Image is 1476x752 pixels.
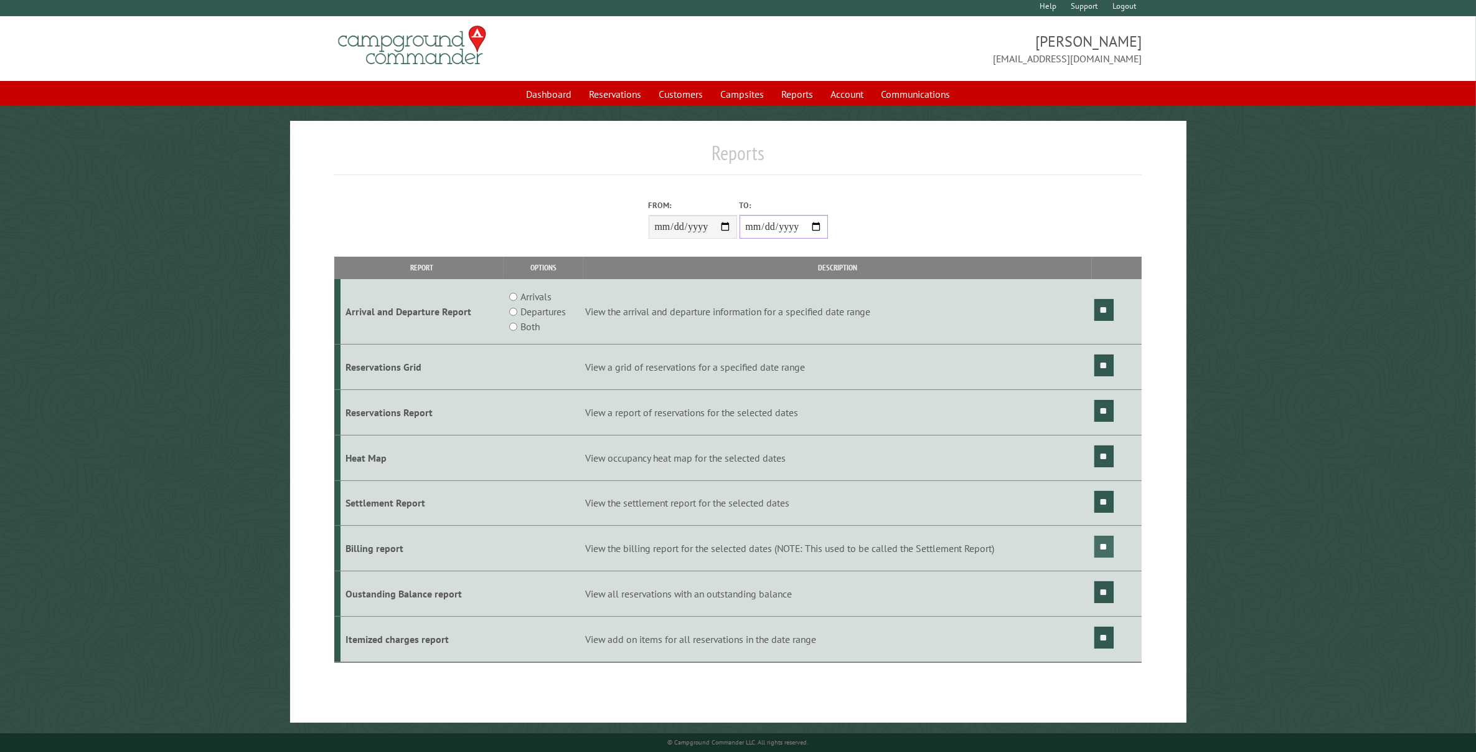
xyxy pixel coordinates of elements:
[583,345,1093,390] td: View a grid of reservations for a specified date range
[774,82,820,106] a: Reports
[583,480,1093,526] td: View the settlement report for the selected dates
[740,199,828,211] label: To:
[520,289,552,304] label: Arrivals
[341,526,504,571] td: Billing report
[823,82,871,106] a: Account
[583,435,1093,480] td: View occupancy heat map for the selected dates
[334,21,490,70] img: Campground Commander
[583,526,1093,571] td: View the billing report for the selected dates (NOTE: This used to be called the Settlement Report)
[520,319,540,334] label: Both
[341,480,504,526] td: Settlement Report
[341,279,504,345] td: Arrival and Departure Report
[583,616,1093,662] td: View add on items for all reservations in the date range
[520,304,566,319] label: Departures
[583,571,1093,617] td: View all reservations with an outstanding balance
[341,616,504,662] td: Itemized charges report
[649,199,737,211] label: From:
[581,82,649,106] a: Reservations
[341,435,504,480] td: Heat Map
[519,82,579,106] a: Dashboard
[583,279,1093,345] td: View the arrival and departure information for a specified date range
[334,141,1142,175] h1: Reports
[341,257,504,278] th: Report
[504,257,583,278] th: Options
[873,82,957,106] a: Communications
[738,31,1142,66] span: [PERSON_NAME] [EMAIL_ADDRESS][DOMAIN_NAME]
[341,571,504,617] td: Oustanding Balance report
[713,82,771,106] a: Campsites
[668,738,809,746] small: © Campground Commander LLC. All rights reserved.
[583,389,1093,435] td: View a report of reservations for the selected dates
[651,82,710,106] a: Customers
[341,389,504,435] td: Reservations Report
[341,345,504,390] td: Reservations Grid
[583,257,1093,278] th: Description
